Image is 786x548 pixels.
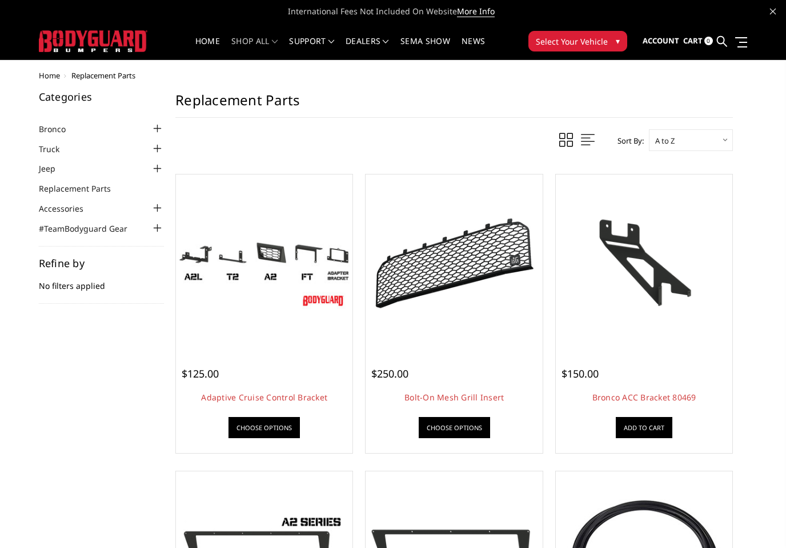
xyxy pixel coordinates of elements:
h5: Categories [39,92,165,102]
span: $125.00 [182,367,219,380]
span: Replacement Parts [71,70,135,81]
a: News [462,37,485,59]
h1: Replacement Parts [175,92,733,118]
a: Bolt-On Mesh Grill Insert [368,177,539,348]
img: BODYGUARD BUMPERS [39,30,147,51]
img: Bolt-On Mesh Grill Insert [368,214,539,312]
a: Replacement Parts [39,182,125,194]
a: Cart 0 [683,26,713,57]
span: Account [643,35,679,46]
a: Adaptive Cruise Control Bracket [201,392,327,403]
a: Choose Options [419,417,490,438]
a: Dealers [346,37,389,59]
span: ▾ [616,35,620,47]
h5: Refine by [39,258,165,268]
a: Bronco ACC Bracket 80469 [559,177,729,348]
a: Bronco ACC Bracket 80469 [592,392,696,403]
a: Bronco [39,123,80,135]
a: Truck [39,143,74,155]
span: $250.00 [371,367,408,380]
img: Adaptive Cruise Control Bracket [179,215,350,311]
span: $150.00 [562,367,599,380]
a: Jeep [39,162,70,174]
img: Bronco ACC Bracket 80469 [559,215,729,311]
button: Select Your Vehicle [528,31,627,51]
span: Select Your Vehicle [536,35,608,47]
a: Home [195,37,220,59]
a: Home [39,70,60,81]
span: Cart [683,35,703,46]
a: Add to Cart [616,417,672,438]
a: Choose Options [228,417,300,438]
a: Support [289,37,334,59]
span: 0 [704,37,713,45]
div: No filters applied [39,258,165,304]
a: #TeamBodyguard Gear [39,223,142,235]
a: Adaptive Cruise Control Bracket [179,177,350,348]
a: shop all [231,37,278,59]
label: Sort By: [611,132,644,149]
a: Accessories [39,202,98,215]
a: More Info [457,6,495,17]
a: Account [643,26,679,57]
a: SEMA Show [400,37,450,59]
a: Bolt-On Mesh Grill Insert [404,392,504,403]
